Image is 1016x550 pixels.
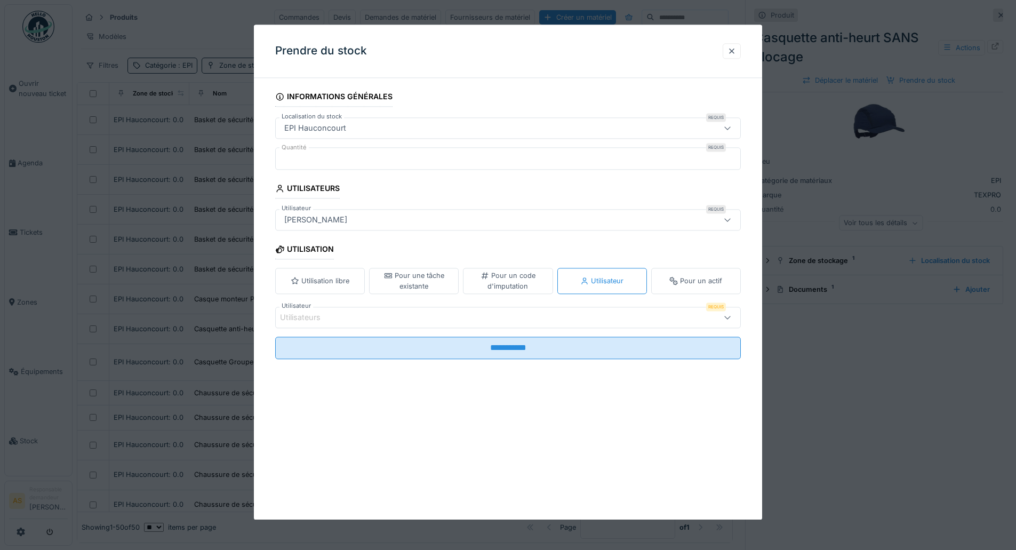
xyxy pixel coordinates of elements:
[580,276,623,286] div: Utilisateur
[280,312,335,323] div: Utilisateurs
[279,113,344,122] label: Localisation du stock
[279,301,313,310] label: Utilisateur
[291,276,349,286] div: Utilisation libre
[280,214,351,226] div: [PERSON_NAME]
[275,242,334,260] div: Utilisation
[374,271,454,291] div: Pour une tâche existante
[706,114,726,122] div: Requis
[280,123,350,134] div: EPI Hauconcourt
[275,89,393,107] div: Informations générales
[468,271,548,291] div: Pour un code d'imputation
[279,144,309,153] label: Quantité
[706,302,726,311] div: Requis
[669,276,722,286] div: Pour un actif
[279,204,313,213] label: Utilisateur
[706,205,726,214] div: Requis
[275,181,340,199] div: Utilisateurs
[706,144,726,152] div: Requis
[275,44,367,58] h3: Prendre du stock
